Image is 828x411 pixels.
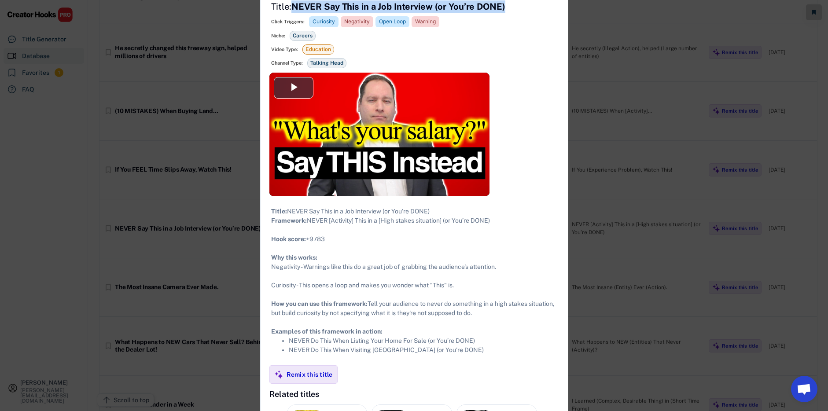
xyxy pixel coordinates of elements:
[302,44,334,55] div: Education
[271,217,307,224] strong: Framework:
[271,33,285,39] div: Niche:
[287,371,333,378] div: Remix this title
[415,18,436,26] div: Warning
[289,345,557,355] li: NEVER Do This When Visiting [GEOGRAPHIC_DATA] (or You’re DONE)
[269,73,489,196] div: Video Player
[271,254,317,261] strong: Why this works:
[271,18,305,25] div: Click Triggers:
[344,18,370,26] div: Negativity
[274,370,283,379] img: MagicMajor%20%28Purple%29.svg
[271,207,557,355] div: NEVER Say This in a Job Interview (or You’re DONE) NEVER [Activity] This in a [High stakes situat...
[271,0,505,13] h4: Title:
[271,328,383,335] strong: Examples of this framework in action:
[313,18,335,26] div: Curiosity
[290,31,316,41] div: Careers
[271,300,368,307] strong: How you can use this framework:
[304,235,306,242] strong: :
[791,376,817,402] a: Open chat
[291,1,505,12] strong: NEVER Say This in a Job Interview (or You’re DONE)
[269,388,319,400] div: Related titles
[379,18,406,26] div: Open Loop
[307,58,346,68] div: Talking Head
[289,336,557,345] li: NEVER Do This When Listing Your Home For Sale (or You’re DONE)
[271,208,287,215] strong: Title:
[271,46,298,53] div: Video Type:
[271,60,303,66] div: Channel Type:
[271,235,304,242] strong: Hook score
